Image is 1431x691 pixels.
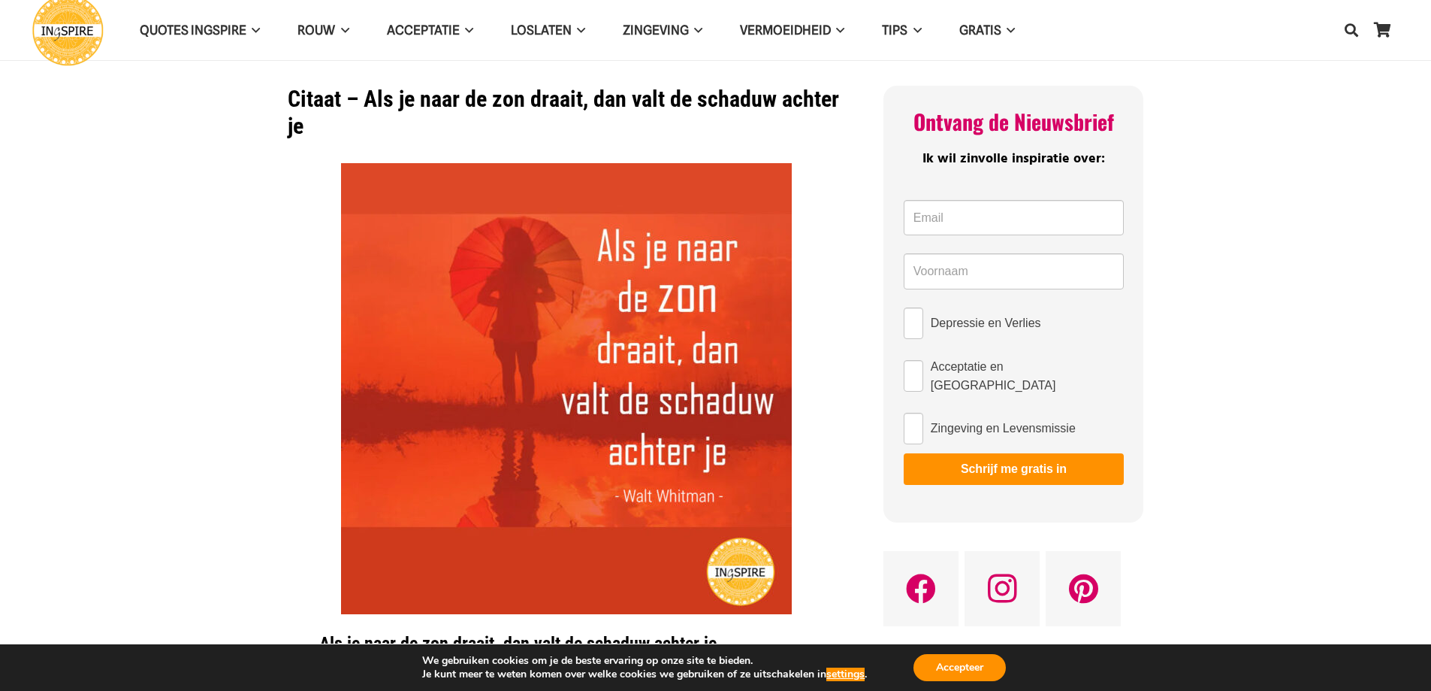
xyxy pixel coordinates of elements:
p: Je kunt meer te weten komen over welke cookies we gebruiken of ze uitschakelen in . [422,668,867,681]
span: VERMOEIDHEID [740,23,831,38]
input: Email [904,200,1124,236]
a: QUOTES INGSPIREQUOTES INGSPIRE Menu [121,11,279,50]
span: ROUW [297,23,335,38]
p: We gebruiken cookies om je de beste ervaring op onze site te bieden. [422,654,867,668]
a: LoslatenLoslaten Menu [492,11,604,50]
span: TIPS Menu [907,11,921,49]
span: QUOTES INGSPIRE Menu [246,11,260,49]
a: Facebook [883,551,959,626]
button: settings [826,668,865,681]
h1: Citaat – Als je naar de zon draait, dan valt de schaduw achter je [288,86,846,140]
button: Schrijf me gratis in [904,453,1124,485]
span: GRATIS Menu [1001,11,1015,49]
a: GRATISGRATIS Menu [940,11,1034,50]
span: Zingeving en Levensmissie [931,419,1076,438]
span: VERMOEIDHEID Menu [831,11,844,49]
a: AcceptatieAcceptatie Menu [368,11,492,50]
span: GRATIS [959,23,1001,38]
span: Zingeving [623,23,689,38]
input: Depressie en Verlies [904,308,923,339]
span: Acceptatie en [GEOGRAPHIC_DATA] [931,357,1124,395]
a: Instagram [965,551,1040,626]
span: Ik wil zinvolle inspiratie over: [922,148,1105,170]
input: Zingeving en Levensmissie [904,413,923,444]
span: Ontvang de Nieuwsbrief [913,106,1114,137]
a: Zoeken [1336,11,1366,49]
span: Acceptatie Menu [460,11,473,49]
span: Acceptatie [387,23,460,38]
span: ROUW Menu [335,11,349,49]
strong: Als je naar de zon draait, dan valt de schaduw achter je [319,633,717,654]
input: Acceptatie en [GEOGRAPHIC_DATA] [904,360,923,392]
a: TIPSTIPS Menu [863,11,940,50]
a: ROUWROUW Menu [279,11,367,50]
a: ZingevingZingeving Menu [604,11,721,50]
span: Zingeving Menu [689,11,702,49]
a: VERMOEIDHEIDVERMOEIDHEID Menu [721,11,863,50]
span: Loslaten [511,23,572,38]
span: Depressie en Verlies [931,314,1041,332]
a: Pinterest [1046,551,1121,626]
img: Als je naar de zon draait, dan valt de schaduw achter je - de mooiste positieve quotes over Krach... [341,163,792,614]
span: TIPS [882,23,907,38]
input: Voornaam [904,253,1124,289]
button: Accepteer [913,654,1006,681]
span: QUOTES INGSPIRE [140,23,246,38]
span: Loslaten Menu [572,11,585,49]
